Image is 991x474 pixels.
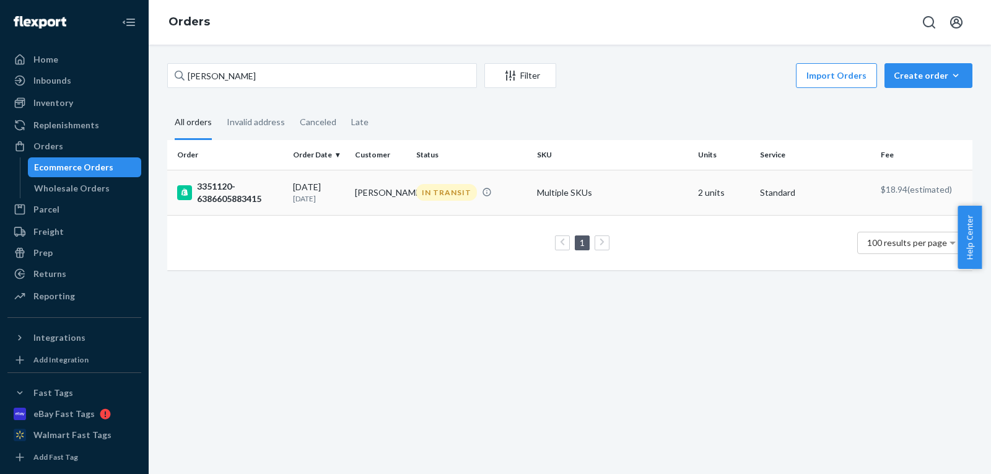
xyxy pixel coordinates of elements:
[33,74,71,87] div: Inbounds
[958,206,982,269] button: Help Center
[33,53,58,66] div: Home
[7,404,141,424] a: eBay Fast Tags
[894,69,963,82] div: Create order
[917,10,941,35] button: Open Search Box
[33,429,111,441] div: Walmart Fast Tags
[7,200,141,219] a: Parcel
[33,290,75,302] div: Reporting
[907,184,952,195] span: (estimated)
[881,183,963,196] p: $18.94
[350,170,412,215] td: [PERSON_NAME]
[7,71,141,90] a: Inbounds
[7,136,141,156] a: Orders
[867,237,947,248] span: 100 results per page
[7,286,141,306] a: Reporting
[884,63,972,88] button: Create order
[159,4,220,40] ol: breadcrumbs
[876,140,972,170] th: Fee
[7,425,141,445] a: Walmart Fast Tags
[33,247,53,259] div: Prep
[760,187,871,199] p: Standard
[300,106,336,138] div: Canceled
[7,115,141,135] a: Replenishments
[532,170,693,215] td: Multiple SKUs
[7,222,141,242] a: Freight
[33,331,85,344] div: Integrations
[33,119,99,131] div: Replenishments
[7,50,141,69] a: Home
[28,157,142,177] a: Ecommerce Orders
[7,383,141,403] button: Fast Tags
[167,63,477,88] input: Search orders
[33,452,78,462] div: Add Fast Tag
[796,63,877,88] button: Import Orders
[944,10,969,35] button: Open account menu
[485,69,556,82] div: Filter
[532,140,693,170] th: SKU
[693,170,755,215] td: 2 units
[177,180,283,205] div: 3351120-6386605883415
[7,93,141,113] a: Inventory
[288,140,350,170] th: Order Date
[355,149,407,160] div: Customer
[33,354,89,365] div: Add Integration
[227,106,285,138] div: Invalid address
[167,140,288,170] th: Order
[7,243,141,263] a: Prep
[33,268,66,280] div: Returns
[14,16,66,29] img: Flexport logo
[7,450,141,465] a: Add Fast Tag
[351,106,369,138] div: Late
[7,264,141,284] a: Returns
[116,10,141,35] button: Close Navigation
[33,203,59,216] div: Parcel
[28,178,142,198] a: Wholesale Orders
[293,181,345,204] div: [DATE]
[416,184,477,201] div: IN TRANSIT
[34,161,113,173] div: Ecommerce Orders
[7,328,141,348] button: Integrations
[34,182,110,195] div: Wholesale Orders
[33,97,73,109] div: Inventory
[484,63,556,88] button: Filter
[577,237,587,248] a: Page 1 is your current page
[33,140,63,152] div: Orders
[33,408,95,420] div: eBay Fast Tags
[33,226,64,238] div: Freight
[411,140,532,170] th: Status
[33,387,73,399] div: Fast Tags
[7,353,141,367] a: Add Integration
[293,193,345,204] p: [DATE]
[168,15,210,29] a: Orders
[755,140,876,170] th: Service
[175,106,212,140] div: All orders
[693,140,755,170] th: Units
